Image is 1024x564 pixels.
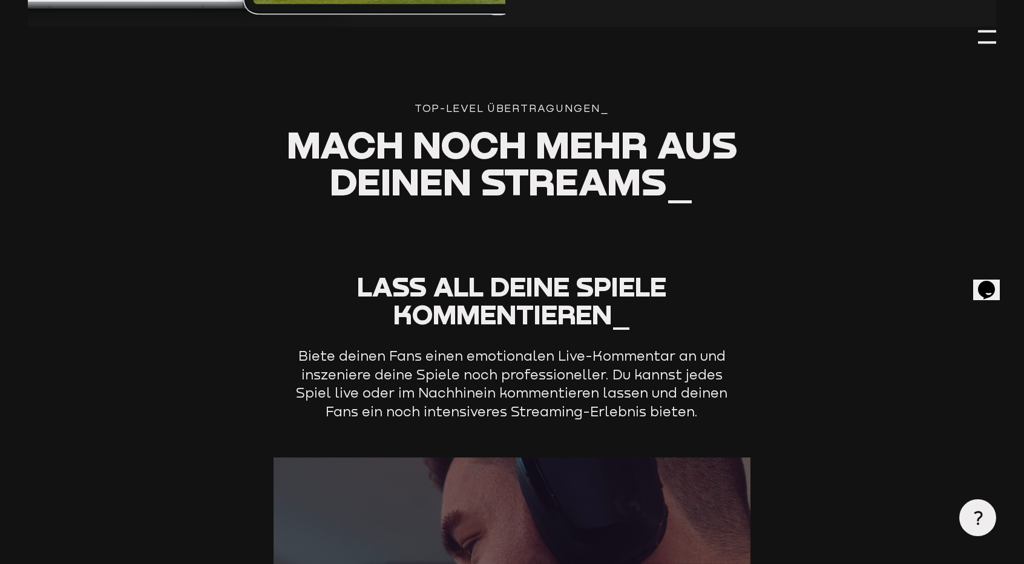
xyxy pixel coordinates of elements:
p: Biete deinen Fans einen emotionalen Live-Kommentar an und inszeniere deine Spiele noch profession... [285,347,739,421]
div: Top-Level Übertragungen_ [274,100,751,117]
iframe: chat widget [973,264,1012,300]
span: Lass all deine Spiele kommentieren_ [357,270,666,330]
span: Mach noch mehr aus [287,121,737,167]
span: deinen Streams_ [330,158,694,204]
